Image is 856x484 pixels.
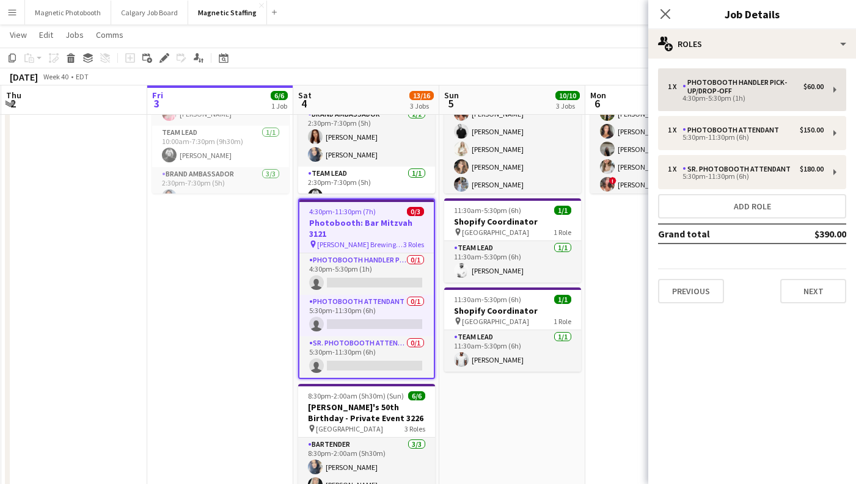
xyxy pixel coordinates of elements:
[76,72,89,81] div: EDT
[658,224,774,244] td: Grand total
[111,1,188,24] button: Calgary Job Board
[444,90,459,101] span: Sun
[668,82,682,91] div: 1 x
[590,90,606,101] span: Mon
[444,241,581,283] app-card-role: Team Lead1/111:30am-5:30pm (6h)[PERSON_NAME]
[408,391,425,400] span: 6/6
[409,91,434,100] span: 13/16
[658,194,846,219] button: Add role
[317,240,403,249] span: [PERSON_NAME] Brewing co
[298,167,435,208] app-card-role: Team Lead1/12:30pm-7:30pm (5h)[PERSON_NAME]
[648,29,856,59] div: Roles
[96,29,123,40] span: Comms
[299,336,434,378] app-card-role: Sr. Photobooth Attendant0/15:30pm-11:30pm (6h)
[554,317,571,326] span: 1 Role
[668,165,682,173] div: 1 x
[554,295,571,304] span: 1/1
[444,305,581,316] h3: Shopify Coordinator
[10,71,38,83] div: [DATE]
[803,82,824,91] div: $60.00
[462,317,529,326] span: [GEOGRAPHIC_DATA]
[298,198,435,379] app-job-card: 4:30pm-11:30pm (7h)0/3Photobooth: Bar Mitzvah 3121 [PERSON_NAME] Brewing co3 RolesPhotobooth Hand...
[150,96,163,110] span: 3
[316,424,383,433] span: [GEOGRAPHIC_DATA]
[298,90,312,101] span: Sat
[682,165,796,173] div: Sr. Photobooth Attendant
[648,6,856,22] h3: Job Details
[271,91,288,100] span: 6/6
[668,126,682,134] div: 1 x
[298,107,435,167] app-card-role: Brand Ambassador2/22:30pm-7:30pm (5h)[PERSON_NAME][PERSON_NAME]
[308,391,404,400] span: 8:30pm-2:00am (5h30m) (Sun)
[6,90,21,101] span: Thu
[556,101,579,110] div: 3 Jobs
[609,177,616,184] span: !
[4,96,21,110] span: 2
[91,27,128,43] a: Comms
[299,295,434,336] app-card-role: Photobooth Attendant0/15:30pm-11:30pm (6h)
[298,402,435,424] h3: [PERSON_NAME]'s 50th Birthday - Private Event 3226
[296,96,312,110] span: 4
[152,167,289,244] app-card-role: Brand Ambassador3/32:30pm-7:30pm (5h)[PERSON_NAME]
[444,287,581,372] app-job-card: 11:30am-5:30pm (6h)1/1Shopify Coordinator [GEOGRAPHIC_DATA]1 RoleTeam Lead1/111:30am-5:30pm (6h)[...
[682,78,803,95] div: Photobooth Handler Pick-Up/Drop-Off
[271,101,287,110] div: 1 Job
[152,126,289,167] app-card-role: Team Lead1/110:00am-7:30pm (9h30m)[PERSON_NAME]
[188,1,267,24] button: Magnetic Staffing
[668,95,824,101] div: 4:30pm-5:30pm (1h)
[309,207,376,216] span: 4:30pm-11:30pm (7h)
[39,29,53,40] span: Edit
[454,206,521,215] span: 11:30am-5:30pm (6h)
[34,27,58,43] a: Edit
[403,240,424,249] span: 3 Roles
[454,295,521,304] span: 11:30am-5:30pm (6h)
[404,424,425,433] span: 3 Roles
[800,126,824,134] div: $150.00
[668,173,824,179] div: 5:30pm-11:30pm (6h)
[5,27,32,43] a: View
[10,29,27,40] span: View
[25,1,111,24] button: Magnetic Photobooth
[774,224,846,244] td: $390.00
[299,253,434,295] app-card-role: Photobooth Handler Pick-Up/Drop-Off0/14:30pm-5:30pm (1h)
[444,216,581,227] h3: Shopify Coordinator
[410,101,433,110] div: 3 Jobs
[780,279,846,303] button: Next
[658,279,724,303] button: Previous
[152,90,163,101] span: Fri
[555,91,580,100] span: 10/10
[590,67,727,197] app-card-role: Training6/62:30pm-3:30pm (1h)[PERSON_NAME][PERSON_NAME][PERSON_NAME][PERSON_NAME][PERSON_NAME]![P...
[444,67,581,214] app-card-role: Brand Ambassador7/710:00am-7:30pm (9h30m)[PERSON_NAME]![PERSON_NAME][PERSON_NAME][PERSON_NAME][PE...
[40,72,71,81] span: Week 40
[554,206,571,215] span: 1/1
[444,198,581,283] app-job-card: 11:30am-5:30pm (6h)1/1Shopify Coordinator [GEOGRAPHIC_DATA]1 RoleTeam Lead1/111:30am-5:30pm (6h)[...
[407,207,424,216] span: 0/3
[442,96,459,110] span: 5
[60,27,89,43] a: Jobs
[554,228,571,237] span: 1 Role
[800,165,824,173] div: $180.00
[299,217,434,239] h3: Photobooth: Bar Mitzvah 3121
[462,228,529,237] span: [GEOGRAPHIC_DATA]
[65,29,84,40] span: Jobs
[682,126,784,134] div: Photobooth Attendant
[588,96,606,110] span: 6
[444,330,581,372] app-card-role: Team Lead1/111:30am-5:30pm (6h)[PERSON_NAME]
[668,134,824,140] div: 5:30pm-11:30pm (6h)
